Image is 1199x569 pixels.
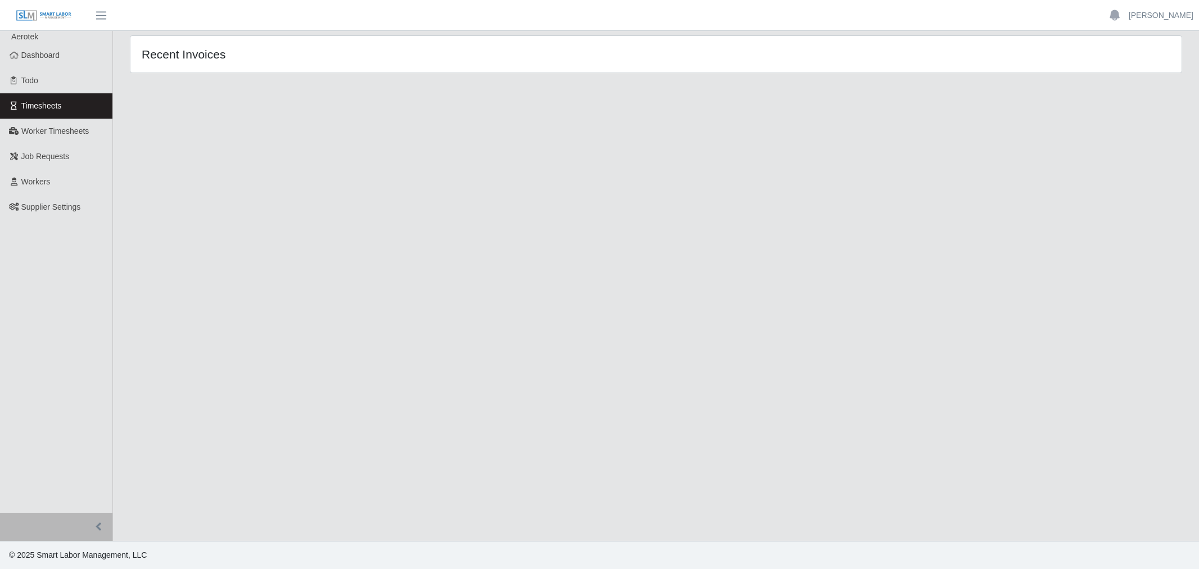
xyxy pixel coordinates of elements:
span: Todo [21,76,38,85]
span: © 2025 Smart Labor Management, LLC [9,550,147,559]
a: [PERSON_NAME] [1129,10,1193,21]
span: Aerotek [11,32,38,41]
span: Timesheets [21,101,62,110]
span: Dashboard [21,51,60,60]
span: Worker Timesheets [21,127,89,136]
span: Job Requests [21,152,70,161]
img: SLM Logo [16,10,72,22]
span: Supplier Settings [21,202,81,211]
h4: Recent Invoices [142,47,560,61]
span: Workers [21,177,51,186]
